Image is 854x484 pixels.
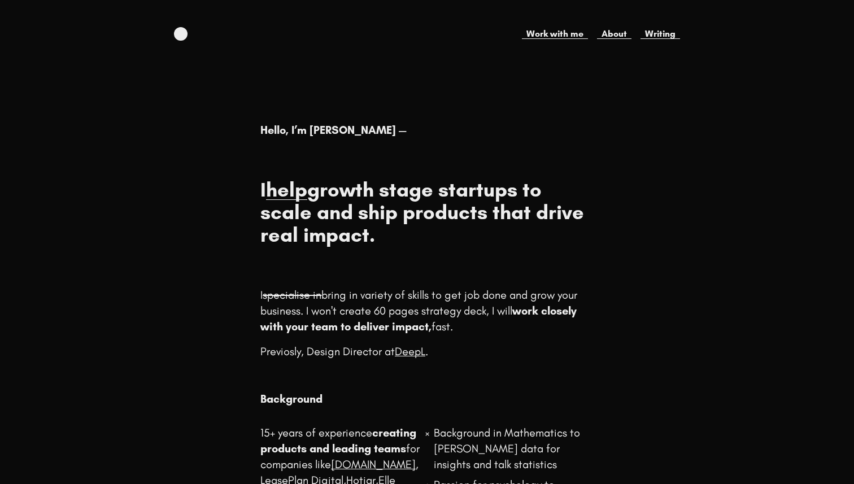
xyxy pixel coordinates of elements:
p: I bring in variety of skills to get job done and grow your business. I won't create 60 pages stra... [260,287,593,334]
a: [DOMAIN_NAME] [331,457,416,471]
p: Previosly, Design Director at . [260,343,593,359]
h1: I growth stage startups to scale and ship products that drive real impact. [260,178,593,246]
h3: Background [260,391,680,407]
h2: Hello, I’m [PERSON_NAME] — [260,122,593,138]
a: About [597,27,631,41]
a: DeepL [395,345,425,358]
a: Writing [640,27,680,41]
s: specialise in [263,288,321,302]
p: Background in Mathematics to [PERSON_NAME] data for insights and talk statistics [434,425,594,472]
a: Work with me [522,27,588,41]
a: help [266,177,307,202]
